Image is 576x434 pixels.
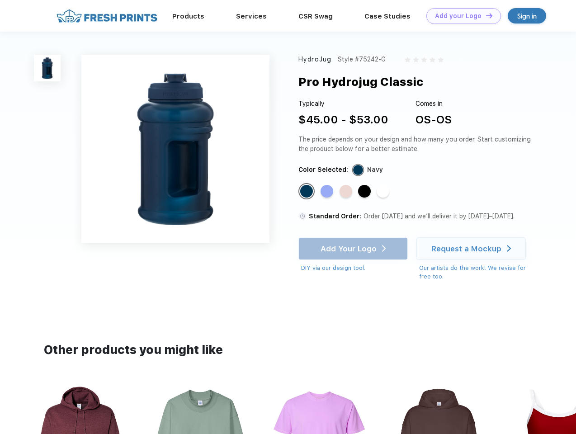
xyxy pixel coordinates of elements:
[435,12,482,20] div: Add your Logo
[377,185,389,198] div: White
[367,165,383,175] div: Navy
[298,73,423,90] div: Pro Hydrojug Classic
[421,57,427,62] img: gray_star.svg
[298,165,348,175] div: Color Selected:
[486,13,492,18] img: DT
[298,212,307,220] img: standard order
[364,212,515,220] span: Order [DATE] and we’ll deliver it by [DATE]–[DATE].
[358,185,371,198] div: Black
[172,12,204,20] a: Products
[415,112,452,128] div: OS-OS
[44,341,532,359] div: Other products you might like
[298,55,331,64] div: HydroJug
[34,55,61,81] img: func=resize&h=100
[507,245,511,252] img: white arrow
[338,55,386,64] div: Style #75242-G
[321,185,333,198] div: Hyper Blue
[300,185,313,198] div: Navy
[298,112,388,128] div: $45.00 - $53.00
[430,57,435,62] img: gray_star.svg
[517,11,537,21] div: Sign in
[301,264,408,273] div: DIY via our design tool.
[419,264,534,281] div: Our artists do the work! We revise for free too.
[340,185,352,198] div: Pink Sand
[81,55,269,243] img: func=resize&h=640
[431,244,501,253] div: Request a Mockup
[413,57,419,62] img: gray_star.svg
[405,57,410,62] img: gray_star.svg
[298,135,534,154] div: The price depends on your design and how many you order. Start customizing the product below for ...
[309,212,361,220] span: Standard Order:
[415,99,452,108] div: Comes in
[438,57,444,62] img: gray_star.svg
[508,8,546,24] a: Sign in
[54,8,160,24] img: fo%20logo%202.webp
[298,99,388,108] div: Typically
